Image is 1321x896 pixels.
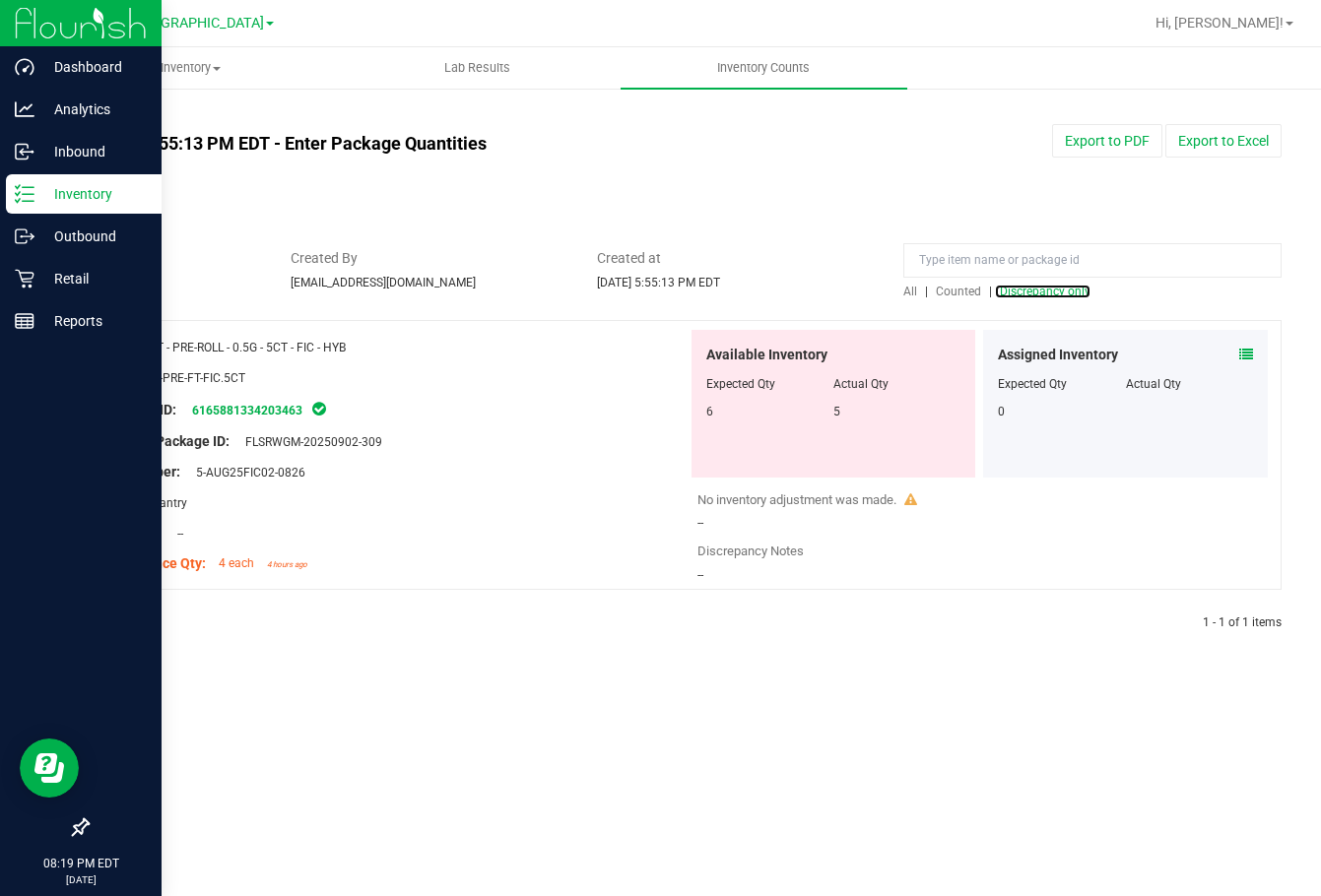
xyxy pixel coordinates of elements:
[1000,285,1090,298] span: Discrepancy only
[706,405,713,418] span: 6
[15,311,34,331] inline-svg: Reports
[903,285,925,298] a: All
[706,377,775,391] span: Expected Qty
[998,375,1125,393] div: Expected Qty
[48,59,333,77] span: Inventory
[142,496,187,510] span: Pantry
[235,435,382,449] span: FLSRWGM-20250902-309
[219,556,254,570] span: 4 each
[34,182,153,206] p: Inventory
[621,47,907,89] a: Inventory Counts
[186,466,305,480] span: 5-AUG25FIC02-0826
[167,527,183,541] span: --
[995,285,1090,298] a: Discrepancy only
[1203,615,1282,629] span: 1 - 1 of 1 items
[697,516,703,530] span: --
[1165,124,1282,158] button: Export to Excel
[418,59,537,77] span: Lab Results
[334,47,621,89] a: Lab Results
[15,226,34,246] inline-svg: Outbound
[597,248,874,269] span: Created at
[15,57,34,77] inline-svg: Dashboard
[697,492,896,507] span: No inventory adjustment was made.
[87,134,771,154] h4: [DATE] 5:55:13 PM EDT - Enter Package Quantities
[267,560,307,569] span: 4 hours ago
[936,285,981,298] span: Counted
[15,269,34,288] inline-svg: Retail
[833,377,889,391] span: Actual Qty
[291,276,476,289] span: [EMAIL_ADDRESS][DOMAIN_NAME]
[15,184,34,204] inline-svg: Inventory
[34,140,153,163] p: Inbound
[9,872,153,887] p: [DATE]
[34,97,153,121] p: Analytics
[102,433,230,449] span: Original Package ID:
[310,399,328,418] span: In Sync
[989,285,992,298] span: |
[1126,375,1253,393] div: Actual Qty
[998,345,1118,365] span: Assigned Inventory
[697,542,1273,561] div: Discrepancy Notes
[34,55,153,79] p: Dashboard
[87,248,261,269] span: Status
[903,285,917,298] span: All
[15,99,34,119] inline-svg: Analytics
[34,267,153,290] p: Retail
[691,59,836,77] span: Inventory Counts
[998,403,1125,420] div: 0
[597,276,720,289] span: [DATE] 5:55:13 PM EDT
[139,371,245,385] span: FLO-PRE-FT-FIC.5CT
[1052,124,1162,158] button: Export to PDF
[291,248,567,269] span: Created By
[47,47,334,89] a: Inventory
[15,142,34,161] inline-svg: Inbound
[34,309,153,333] p: Reports
[192,404,302,417] a: 6165881334203463
[903,243,1282,278] input: Type item name or package id
[931,285,989,298] a: Counted
[833,405,840,418] span: 5
[1156,15,1284,31] span: Hi, [PERSON_NAME]!
[697,568,703,582] span: --
[9,855,153,872] p: 08:19 PM EDT
[925,285,928,298] span: |
[129,15,264,32] span: [GEOGRAPHIC_DATA]
[706,345,827,365] span: Available Inventory
[150,341,346,354] span: FT - PRE-ROLL - 0.5G - 5CT - FIC - HYB
[34,224,153,248] p: Outbound
[20,738,79,798] iframe: Resource center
